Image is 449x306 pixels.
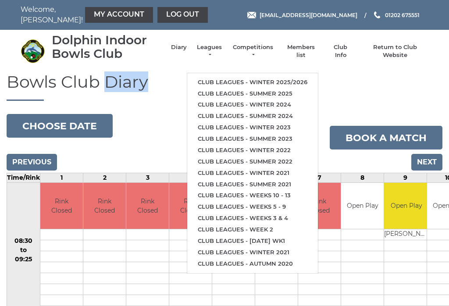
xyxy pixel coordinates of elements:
[187,156,318,167] a: Club leagues - Summer 2022
[187,179,318,190] a: Club leagues - Summer 2021
[330,126,442,149] a: Book a match
[83,183,126,229] td: Rink Closed
[384,173,427,183] td: 9
[196,43,223,59] a: Leagues
[187,110,318,122] a: Club leagues - Summer 2024
[187,247,318,258] a: Club leagues - Winter 2021
[187,122,318,133] a: Club leagues - Winter 2023
[126,183,169,229] td: Rink Closed
[52,33,162,60] div: Dolphin Indoor Bowls Club
[187,88,318,100] a: Club leagues - Summer 2025
[171,43,187,51] a: Diary
[126,173,169,183] td: 3
[247,12,256,18] img: Email
[282,43,319,59] a: Members list
[40,183,83,229] td: Rink Closed
[362,43,428,59] a: Return to Club Website
[187,77,318,88] a: Club leagues - Winter 2025/2026
[7,173,40,183] td: Time/Rink
[7,73,442,101] h1: Bowls Club Diary
[298,183,341,229] td: Rink Closed
[187,201,318,213] a: Club leagues - Weeks 5 - 9
[83,173,126,183] td: 2
[187,133,318,145] a: Club leagues - Summer 2023
[411,154,442,171] input: Next
[298,173,341,183] td: 7
[187,73,318,274] ul: Leagues
[21,4,183,25] nav: Welcome, [PERSON_NAME]!
[187,258,318,270] a: Club leagues - Autumn 2020
[187,224,318,235] a: Club leagues - Week 2
[247,11,357,19] a: Email [EMAIL_ADDRESS][DOMAIN_NAME]
[187,145,318,156] a: Club leagues - Winter 2022
[169,183,212,229] td: Rink Closed
[384,183,428,229] td: Open Play
[187,167,318,179] a: Club leagues - Winter 2021
[187,213,318,224] a: Club leagues - Weeks 3 & 4
[169,173,212,183] td: 4
[187,99,318,110] a: Club leagues - Winter 2024
[341,183,384,229] td: Open Play
[21,39,45,63] img: Dolphin Indoor Bowls Club
[385,11,420,18] span: 01202 675551
[260,11,357,18] span: [EMAIL_ADDRESS][DOMAIN_NAME]
[341,173,384,183] td: 8
[328,43,353,59] a: Club Info
[373,11,420,19] a: Phone us 01202 675551
[187,235,318,247] a: Club leagues - [DATE] wk1
[40,173,83,183] td: 1
[7,114,113,138] button: Choose date
[187,190,318,201] a: Club leagues - Weeks 10 - 13
[7,154,57,171] input: Previous
[85,7,153,23] a: My Account
[232,43,274,59] a: Competitions
[374,11,380,18] img: Phone us
[157,7,208,23] a: Log out
[384,229,428,240] td: [PERSON_NAME]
